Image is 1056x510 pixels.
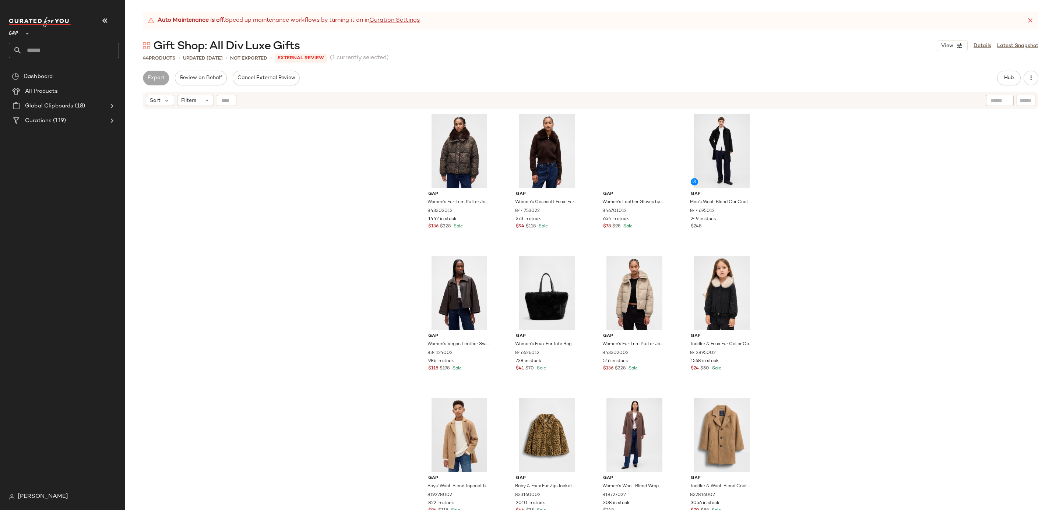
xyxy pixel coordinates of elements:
[510,114,584,188] img: cn60576973.jpg
[602,350,629,357] span: 843302002
[691,500,719,507] span: 3056 in stock
[428,333,490,340] span: Gap
[516,333,578,340] span: Gap
[515,492,541,499] span: 833160002
[711,366,721,371] span: Sale
[428,358,454,365] span: 986 in stock
[685,256,759,330] img: cn60692739.jpg
[700,365,709,372] span: $50
[603,191,665,198] span: Gap
[422,398,496,472] img: cn60415825.jpg
[997,71,1021,85] button: Hub
[440,365,450,372] span: $198
[428,365,438,372] span: $118
[452,224,463,229] span: Sale
[428,191,490,198] span: Gap
[230,55,267,62] p: Not Exported
[537,224,548,229] span: Sale
[150,97,161,105] span: Sort
[226,54,227,62] span: •
[451,366,462,371] span: Sale
[510,256,584,330] img: cn60292706.jpg
[603,333,665,340] span: Gap
[690,341,752,348] span: Toddler & Faux Fur Collar Cardigan by Gap Black Size 3 YRS
[691,216,716,223] span: 249 in stock
[603,365,613,372] span: $136
[602,208,627,215] span: 846701012
[691,365,699,372] span: $24
[516,475,578,482] span: Gap
[153,39,300,54] span: Gift Shop: All Div Luxe Gifts
[427,341,490,348] span: Women's Vegan Leather Swing Jacket by Gap [PERSON_NAME] Size XS/S
[24,72,53,81] span: Dashboard
[179,54,180,62] span: •
[615,365,626,372] span: $228
[183,55,223,62] p: updated [DATE]
[685,114,759,188] img: cn60443812.jpg
[525,365,534,372] span: $70
[690,199,752,206] span: Men's Wool-Blend Car Coat by Gap Black Size S
[515,483,577,490] span: Baby & Faux Fur Zip Jacket by Gap Animal Print Size 6-12 M
[147,16,420,25] div: Speed up maintenance workflows by turning it on in
[510,398,584,472] img: cn59864114.jpg
[597,398,671,472] img: cn60240251.jpg
[270,54,272,62] span: •
[937,40,968,51] button: View
[516,223,524,230] span: $94
[427,199,490,206] span: Women's Fur-Trim Puffer Jacket by Gap Leopard Brown Print Size XS
[25,87,58,96] span: All Products
[597,256,671,330] img: cn60577271.jpg
[422,256,496,330] img: cn60066142.jpg
[143,42,150,49] img: svg%3e
[9,494,15,500] img: svg%3e
[602,492,626,499] span: 818727022
[143,55,176,62] div: Products
[603,358,628,365] span: 516 in stock
[516,216,541,223] span: 373 in stock
[690,483,752,490] span: Toddler & Wool-Blend Coat by Gap Camel Hair Beige Size 12-18 M
[691,475,753,482] span: Gap
[427,492,452,499] span: 819228002
[428,500,454,507] span: 822 in stock
[516,365,524,372] span: $41
[18,492,68,501] span: [PERSON_NAME]
[440,223,451,230] span: $228
[369,16,420,25] a: Curation Settings
[233,71,300,85] button: Cancel External Review
[428,475,490,482] span: Gap
[627,366,638,371] span: Sale
[691,333,753,340] span: Gap
[427,350,453,357] span: 834124002
[12,73,19,80] img: svg%3e
[603,223,611,230] span: $78
[602,483,665,490] span: Women's Wool-Blend Wrap Coat by Gap Toasted Almond Brown Size S
[691,191,753,198] span: Gap
[25,102,73,110] span: Global Clipboards
[1004,75,1014,81] span: Hub
[428,216,457,223] span: 1442 in stock
[515,208,540,215] span: 844753022
[52,117,66,125] span: (119)
[535,366,546,371] span: Sale
[515,350,539,357] span: 846626012
[515,341,577,348] span: Women's Faux Fur Tote Bag by Gap Black One Size
[603,216,629,223] span: 654 in stock
[691,223,701,230] span: $248
[516,358,541,365] span: 738 in stock
[158,16,225,25] strong: Auto Maintenance is off.
[602,341,665,348] span: Women's Fur-Trim Puffer Jacket by Gap Cobblestone Beige Size L
[175,71,226,85] button: Review on Behalf
[9,17,71,27] img: cfy_white_logo.C9jOOHJF.svg
[685,398,759,472] img: cn60614351.jpg
[612,223,620,230] span: $98
[275,54,327,63] p: External REVIEW
[181,97,196,105] span: Filters
[691,358,719,365] span: 1568 in stock
[603,475,665,482] span: Gap
[974,42,991,50] a: Details
[428,223,439,230] span: $136
[427,483,490,490] span: Boys' Wool-Blend Topcoat by Gap Camel Hair Size XS
[237,75,295,81] span: Cancel External Review
[602,199,665,206] span: Women's Leather Gloves by Gap [PERSON_NAME] Size M/L
[179,75,222,81] span: Review on Behalf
